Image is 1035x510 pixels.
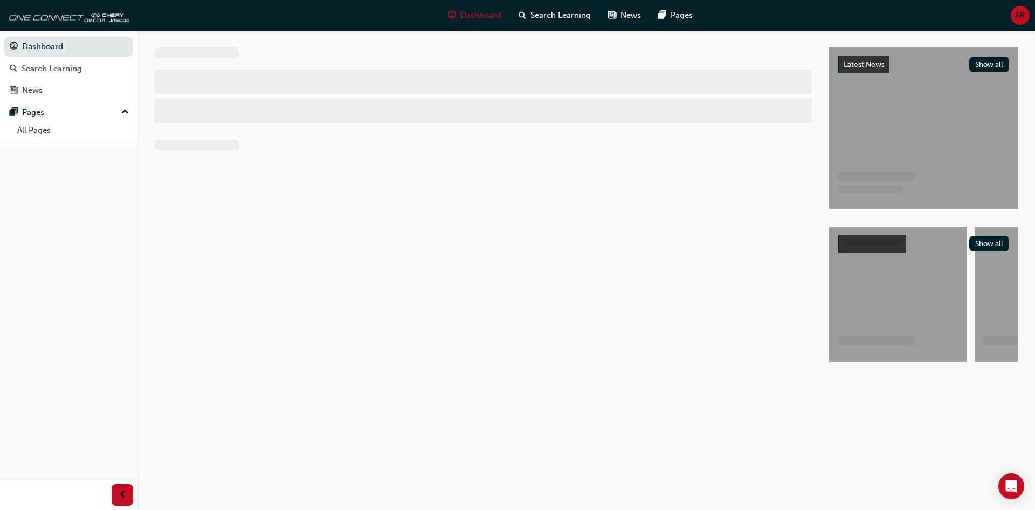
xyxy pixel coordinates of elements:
[121,105,129,119] span: up-icon
[22,63,82,75] div: Search Learning
[10,42,18,52] span: guage-icon
[1015,9,1025,22] span: AR
[22,84,43,97] div: News
[119,488,127,502] span: prev-icon
[4,37,133,57] a: Dashboard
[608,9,616,22] span: news-icon
[4,35,133,103] button: DashboardSearch LearningNews
[460,9,501,22] span: Dashboard
[10,64,17,74] span: search-icon
[519,9,526,22] span: search-icon
[1011,6,1030,25] button: AR
[10,86,18,96] span: news-icon
[658,9,666,22] span: pages-icon
[448,9,456,22] span: guage-icon
[530,9,591,22] span: Search Learning
[998,473,1024,499] div: Open Intercom Messenger
[969,236,1010,251] button: Show all
[844,60,885,69] span: Latest News
[671,9,693,22] span: Pages
[969,57,1010,72] button: Show all
[10,108,18,118] span: pages-icon
[650,4,701,26] a: pages-iconPages
[22,106,44,119] div: Pages
[4,103,133,123] button: Pages
[5,4,129,26] img: oneconnect
[13,122,133,139] a: All Pages
[4,59,133,79] a: Search Learning
[4,80,133,100] a: News
[599,4,650,26] a: news-iconNews
[510,4,599,26] a: search-iconSearch Learning
[838,56,1009,73] a: Latest NewsShow all
[439,4,510,26] a: guage-iconDashboard
[620,9,641,22] span: News
[838,235,1009,253] a: Show all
